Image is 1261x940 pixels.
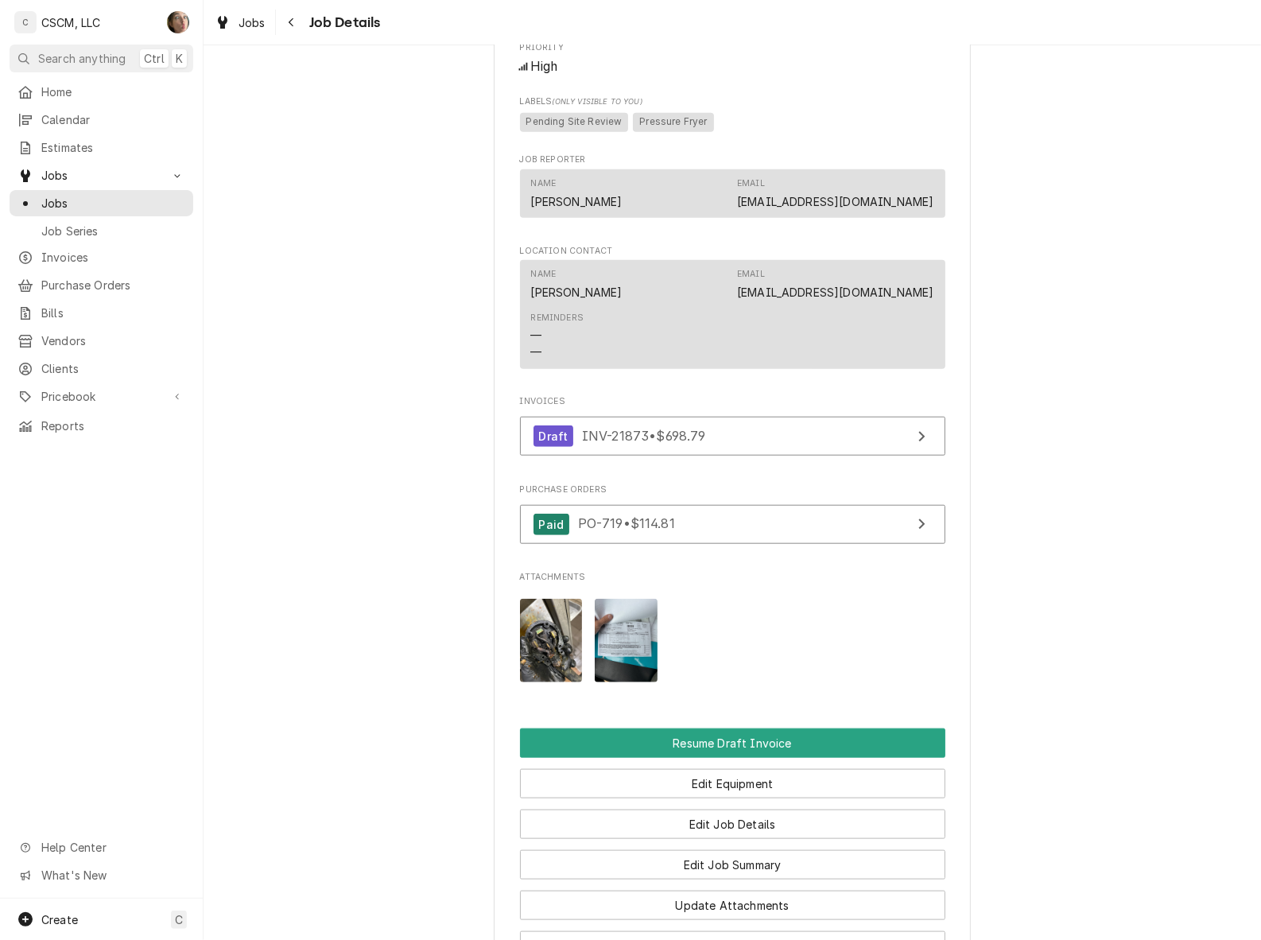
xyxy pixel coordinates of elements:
[533,514,570,535] div: Paid
[520,571,945,695] div: Attachments
[520,728,945,758] div: Button Group Row
[176,50,183,67] span: K
[582,428,706,444] span: INV-21873 • $698.79
[10,383,193,410] a: Go to Pricebook
[520,57,945,76] div: High
[41,277,185,293] span: Purchase Orders
[10,413,193,439] a: Reports
[531,268,557,281] div: Name
[520,798,945,839] div: Button Group Row
[520,95,945,134] div: [object Object]
[14,11,37,33] div: C
[41,360,185,377] span: Clients
[10,862,193,888] a: Go to What's New
[305,12,381,33] span: Job Details
[10,834,193,860] a: Go to Help Center
[10,244,193,270] a: Invoices
[520,260,945,376] div: Location Contact List
[10,218,193,244] a: Job Series
[531,312,584,360] div: Reminders
[10,300,193,326] a: Bills
[41,14,100,31] div: CSCM, LLC
[41,249,185,266] span: Invoices
[520,417,945,456] a: View Invoice
[737,268,933,300] div: Email
[578,516,675,532] span: PO-719 • $114.81
[531,193,623,210] div: [PERSON_NAME]
[41,84,185,100] span: Home
[41,867,184,884] span: What's New
[520,113,629,132] span: Pending Site Review
[10,45,193,72] button: Search anythingCtrlK
[41,388,161,405] span: Pricebook
[531,177,557,190] div: Name
[520,505,945,544] a: View Purchase Order
[10,328,193,354] a: Vendors
[144,50,165,67] span: Ctrl
[737,268,765,281] div: Email
[41,195,185,212] span: Jobs
[41,332,185,349] span: Vendors
[737,285,933,299] a: [EMAIL_ADDRESS][DOMAIN_NAME]
[10,162,193,188] a: Go to Jobs
[520,599,583,682] img: onI4DiTXOpDFojn6kXkA
[520,41,945,54] span: Priority
[10,272,193,298] a: Purchase Orders
[520,245,945,376] div: Location Contact
[41,139,185,156] span: Estimates
[520,484,945,496] span: Purchase Orders
[520,850,945,880] button: Edit Job Summary
[595,599,658,682] img: V6owCXLVSqWv0zVS8iZD
[520,769,945,798] button: Edit Equipment
[41,111,185,128] span: Calendar
[520,587,945,696] span: Attachments
[10,79,193,105] a: Home
[41,223,185,239] span: Job Series
[41,305,185,321] span: Bills
[531,177,623,209] div: Name
[520,810,945,839] button: Edit Job Details
[520,395,945,464] div: Invoices
[552,97,642,106] span: (Only Visible to You)
[41,167,161,184] span: Jobs
[520,260,945,369] div: Contact
[520,758,945,798] div: Button Group Row
[520,57,945,76] span: Priority
[520,95,945,108] span: Labels
[239,14,266,31] span: Jobs
[531,284,623,301] div: [PERSON_NAME]
[520,395,945,408] span: Invoices
[41,913,78,926] span: Create
[633,113,713,132] span: Pressure Fryer
[10,107,193,133] a: Calendar
[737,195,933,208] a: [EMAIL_ADDRESS][DOMAIN_NAME]
[279,10,305,35] button: Navigate back
[520,484,945,552] div: Purchase Orders
[520,891,945,920] button: Update Attachments
[10,355,193,382] a: Clients
[208,10,272,36] a: Jobs
[520,111,945,134] span: [object Object]
[10,134,193,161] a: Estimates
[533,425,574,447] div: Draft
[531,327,542,344] div: —
[41,839,184,856] span: Help Center
[41,418,185,434] span: Reports
[520,880,945,920] div: Button Group Row
[520,169,945,225] div: Job Reporter List
[167,11,189,33] div: Serra Heyen's Avatar
[520,728,945,758] button: Resume Draft Invoice
[167,11,189,33] div: SH
[520,839,945,880] div: Button Group Row
[737,177,765,190] div: Email
[520,41,945,76] div: Priority
[175,911,183,928] span: C
[38,50,126,67] span: Search anything
[520,169,945,218] div: Contact
[520,153,945,166] span: Job Reporter
[737,177,933,209] div: Email
[531,312,584,324] div: Reminders
[520,571,945,584] span: Attachments
[531,344,542,360] div: —
[531,268,623,300] div: Name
